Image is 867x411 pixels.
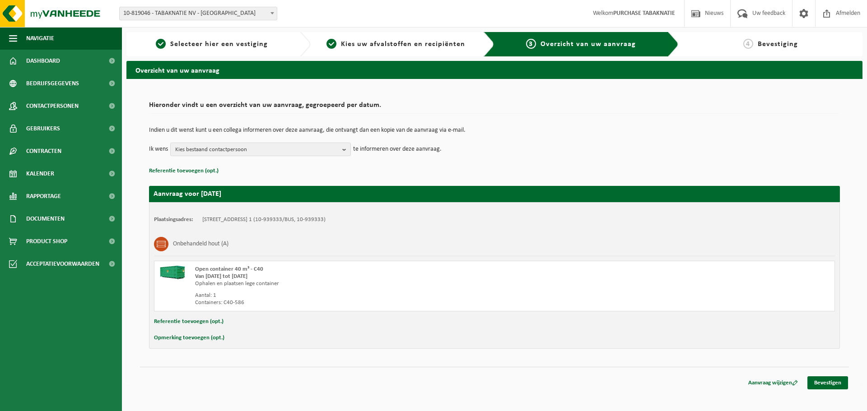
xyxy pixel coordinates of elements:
span: Navigatie [26,27,54,50]
div: Ophalen en plaatsen lege container [195,280,531,287]
a: 1Selecteer hier een vestiging [131,39,293,50]
div: Containers: C40-586 [195,299,531,306]
span: 4 [743,39,753,49]
a: 2Kies uw afvalstoffen en recipiënten [315,39,477,50]
span: 10-819046 - TABAKNATIE NV - ANTWERPEN [120,7,277,20]
span: 10-819046 - TABAKNATIE NV - ANTWERPEN [119,7,277,20]
span: 2 [326,39,336,49]
strong: Van [DATE] tot [DATE] [195,273,247,279]
span: Contracten [26,140,61,162]
span: Selecteer hier een vestiging [170,41,268,48]
span: Dashboard [26,50,60,72]
span: 3 [526,39,536,49]
p: te informeren over deze aanvraag. [353,143,442,156]
span: Acceptatievoorwaarden [26,253,99,275]
div: Aantal: 1 [195,292,531,299]
h2: Hieronder vindt u een overzicht van uw aanvraag, gegroepeerd per datum. [149,102,840,114]
strong: PURCHASE TABAKNATIE [613,10,675,17]
span: Rapportage [26,185,61,208]
strong: Aanvraag voor [DATE] [154,190,221,198]
p: Ik wens [149,143,168,156]
button: Referentie toevoegen (opt.) [149,165,219,177]
span: Open container 40 m³ - C40 [195,266,263,272]
span: 1 [156,39,166,49]
button: Kies bestaand contactpersoon [170,143,351,156]
h2: Overzicht van uw aanvraag [126,61,862,79]
a: Bevestigen [807,376,848,389]
span: Gebruikers [26,117,60,140]
span: Kalender [26,162,54,185]
strong: Plaatsingsadres: [154,217,193,222]
p: Indien u dit wenst kunt u een collega informeren over deze aanvraag, die ontvangt dan een kopie v... [149,127,840,134]
span: Overzicht van uw aanvraag [541,41,636,48]
button: Opmerking toevoegen (opt.) [154,332,224,344]
button: Referentie toevoegen (opt.) [154,316,224,328]
td: [STREET_ADDRESS] 1 (10-939333/BUS, 10-939333) [202,216,326,223]
span: Bevestiging [758,41,798,48]
span: Kies bestaand contactpersoon [175,143,339,157]
span: Bedrijfsgegevens [26,72,79,95]
a: Aanvraag wijzigen [741,376,805,389]
span: Documenten [26,208,65,230]
img: HK-XC-40-GN-00.png [159,266,186,279]
h3: Onbehandeld hout (A) [173,237,228,251]
span: Contactpersonen [26,95,79,117]
span: Kies uw afvalstoffen en recipiënten [341,41,465,48]
span: Product Shop [26,230,67,253]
